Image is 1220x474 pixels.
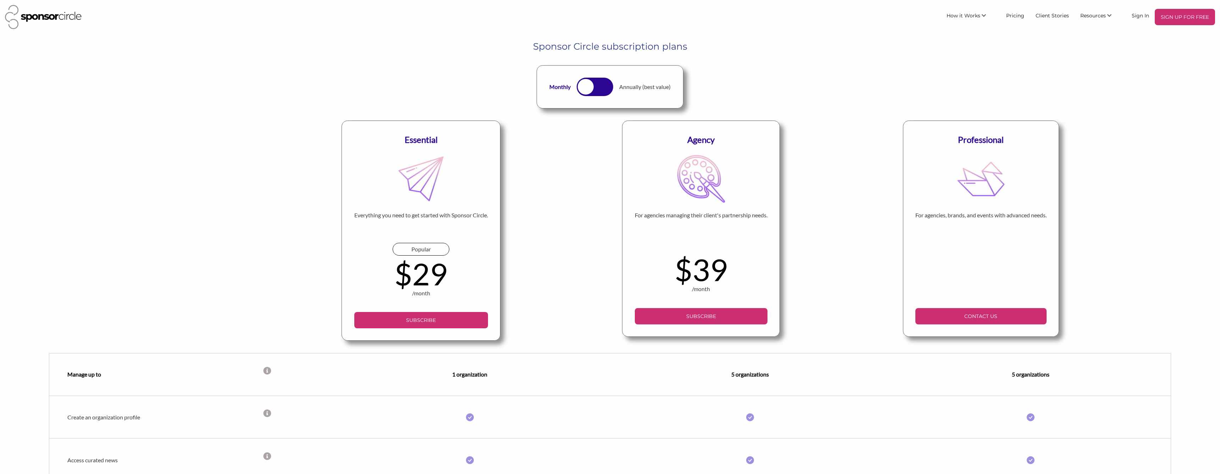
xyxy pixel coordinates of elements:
[5,5,82,29] img: Sponsor Circle Logo
[354,258,488,289] div: $29
[1027,413,1035,421] img: i
[49,414,260,420] div: Create an organization profile
[549,83,571,91] div: Monthly
[354,212,488,243] div: Everything you need to get started with Sponsor Circle.
[677,155,726,203] img: MDB8YWNjdF8xRVMyQnVKcDI4S0FlS2M5fGZsX2xpdmVfa1QzbGg0YzRNa2NWT1BDV21CQUZza1Zs0031E1MQed
[396,155,445,203] img: MDB8YWNjdF8xRVMyQnVKcDI4S0FlS2M5fGZsX2xpdmVfZ2hUeW9zQmppQkJrVklNa3k3WGg1bXBx00WCYLTg8d
[746,413,754,421] img: i
[915,308,1047,324] a: CONTACT US
[332,40,888,53] h1: Sponsor Circle subscription plans
[915,212,1047,243] div: For agencies, brands, and events with advanced needs.
[619,83,671,91] div: Annually (best value)
[412,290,430,296] span: /month
[1000,9,1030,22] a: Pricing
[329,370,610,379] div: 1 organization
[638,311,765,322] p: SUBSCRIBE
[1158,12,1212,22] p: SIGN UP FOR FREE
[466,456,474,464] img: i
[466,413,474,421] img: i
[746,456,754,464] img: i
[1080,12,1106,19] span: Resources
[635,212,767,243] div: For agencies managing their client's partnership needs.
[354,312,488,328] a: SUBSCRIBE
[635,308,767,324] a: SUBSCRIBE
[956,155,1005,203] img: MDB8YWNjdF8xRVMyQnVKcDI4S0FlS2M5fGZsX2xpdmVfemZLY1VLQ1l3QUkzM2FycUE0M0ZwaXNX00M5cMylX0
[1030,9,1075,22] a: Client Stories
[635,254,767,285] div: $39
[49,457,260,463] div: Access curated news
[941,9,1000,25] li: How it Works
[393,243,449,255] div: Popular
[49,370,260,379] div: Manage up to
[947,12,980,19] span: How it Works
[692,285,710,292] span: /month
[915,133,1047,146] div: Professional
[891,370,1171,379] div: 5 organizations
[357,315,485,325] p: SUBSCRIBE
[1027,456,1035,464] img: i
[354,133,488,146] div: Essential
[1126,9,1155,22] a: Sign In
[635,133,767,146] div: Agency
[1075,9,1126,25] li: Resources
[918,311,1044,322] p: CONTACT US
[610,370,891,379] div: 5 organizations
